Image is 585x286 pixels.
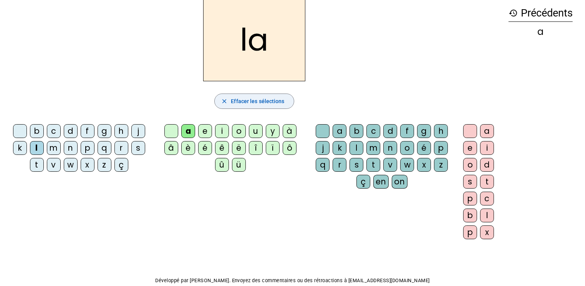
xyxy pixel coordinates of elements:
[198,124,212,138] div: e
[81,124,94,138] div: f
[198,141,212,155] div: é
[98,124,111,138] div: g
[373,175,389,189] div: en
[383,141,397,155] div: n
[417,124,431,138] div: g
[232,158,246,172] div: ü
[266,141,280,155] div: ï
[392,175,408,189] div: on
[480,175,494,189] div: t
[47,124,61,138] div: c
[480,141,494,155] div: i
[480,209,494,222] div: l
[463,209,477,222] div: b
[47,141,61,155] div: m
[463,225,477,239] div: p
[98,141,111,155] div: q
[383,124,397,138] div: d
[47,158,61,172] div: v
[463,175,477,189] div: s
[214,94,294,109] button: Effacer les sélections
[463,192,477,205] div: p
[64,141,78,155] div: n
[81,141,94,155] div: p
[283,124,297,138] div: à
[350,124,363,138] div: b
[480,158,494,172] div: d
[231,97,284,106] span: Effacer les sélections
[181,141,195,155] div: è
[366,158,380,172] div: t
[64,158,78,172] div: w
[350,141,363,155] div: l
[366,141,380,155] div: m
[6,276,579,285] p: Développé par [PERSON_NAME]. Envoyez des commentaires ou des rétroactions à [EMAIL_ADDRESS][DOMAI...
[30,158,44,172] div: t
[64,124,78,138] div: d
[400,158,414,172] div: w
[350,158,363,172] div: s
[417,141,431,155] div: é
[434,141,448,155] div: p
[480,124,494,138] div: a
[131,141,145,155] div: s
[333,158,346,172] div: r
[13,141,27,155] div: k
[232,141,246,155] div: ë
[215,124,229,138] div: i
[463,141,477,155] div: e
[164,141,178,155] div: â
[480,225,494,239] div: x
[114,158,128,172] div: ç
[463,158,477,172] div: o
[366,124,380,138] div: c
[383,158,397,172] div: v
[266,124,280,138] div: y
[316,158,330,172] div: q
[181,124,195,138] div: a
[333,141,346,155] div: k
[114,124,128,138] div: h
[434,158,448,172] div: z
[400,124,414,138] div: f
[333,124,346,138] div: a
[283,141,297,155] div: ô
[434,124,448,138] div: h
[81,158,94,172] div: x
[249,124,263,138] div: u
[356,175,370,189] div: ç
[249,141,263,155] div: î
[30,124,44,138] div: b
[215,141,229,155] div: ê
[509,27,573,36] div: a
[98,158,111,172] div: z
[509,5,573,22] h3: Précédents
[316,141,330,155] div: j
[400,141,414,155] div: o
[480,192,494,205] div: c
[509,8,518,18] mat-icon: history
[417,158,431,172] div: x
[215,158,229,172] div: û
[30,141,44,155] div: l
[131,124,145,138] div: j
[232,124,246,138] div: o
[114,141,128,155] div: r
[221,98,228,105] mat-icon: close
